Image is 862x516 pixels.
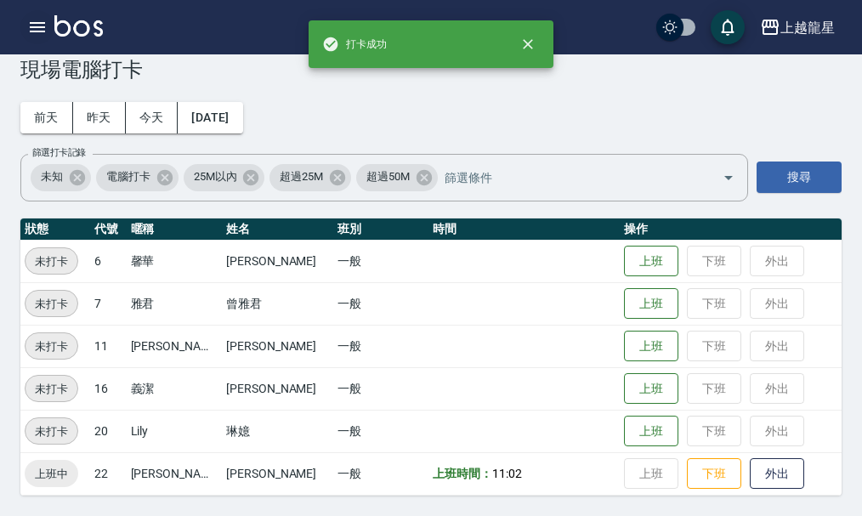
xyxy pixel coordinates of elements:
td: Lily [127,410,222,452]
div: 超過25M [269,164,351,191]
td: [PERSON_NAME] [127,325,222,367]
td: 馨華 [127,240,222,282]
td: 一般 [333,367,428,410]
div: 電腦打卡 [96,164,179,191]
div: 未知 [31,164,91,191]
span: 未打卡 [26,295,77,313]
div: 上越龍星 [780,17,835,38]
td: 一般 [333,282,428,325]
span: 超過50M [356,168,420,185]
button: 上班 [624,331,678,362]
span: 打卡成功 [322,36,387,53]
td: 義潔 [127,367,222,410]
b: 上班時間： [433,467,492,480]
img: Logo [54,15,103,37]
span: 25M以內 [184,168,247,185]
span: 未打卡 [26,380,77,398]
button: 今天 [126,102,179,133]
th: 代號 [90,218,127,241]
button: Open [715,164,742,191]
button: 外出 [750,458,804,490]
span: 未知 [31,168,73,185]
td: [PERSON_NAME] [222,452,333,495]
button: save [711,10,745,44]
td: [PERSON_NAME] [222,240,333,282]
td: [PERSON_NAME] [127,452,222,495]
span: 11:02 [492,467,522,480]
td: 曾雅君 [222,282,333,325]
th: 姓名 [222,218,333,241]
th: 班別 [333,218,428,241]
td: 16 [90,367,127,410]
button: 下班 [687,458,741,490]
span: 上班中 [25,465,78,483]
button: [DATE] [178,102,242,133]
button: 昨天 [73,102,126,133]
div: 超過50M [356,164,438,191]
th: 時間 [428,218,620,241]
div: 25M以內 [184,164,265,191]
h3: 現場電腦打卡 [20,58,842,82]
button: 上班 [624,373,678,405]
td: 一般 [333,240,428,282]
th: 狀態 [20,218,90,241]
td: [PERSON_NAME] [222,367,333,410]
button: 上班 [624,416,678,447]
td: 6 [90,240,127,282]
button: 前天 [20,102,73,133]
td: 雅君 [127,282,222,325]
button: 上越龍星 [753,10,842,45]
td: 一般 [333,325,428,367]
td: 一般 [333,452,428,495]
td: 7 [90,282,127,325]
td: 一般 [333,410,428,452]
td: 20 [90,410,127,452]
td: 22 [90,452,127,495]
label: 篩選打卡記錄 [32,146,86,159]
th: 暱稱 [127,218,222,241]
span: 未打卡 [26,252,77,270]
button: 上班 [624,288,678,320]
span: 超過25M [269,168,333,185]
span: 電腦打卡 [96,168,161,185]
input: 篩選條件 [440,162,693,192]
button: close [509,26,547,63]
span: 未打卡 [26,337,77,355]
button: 上班 [624,246,678,277]
td: 11 [90,325,127,367]
button: 搜尋 [757,162,842,193]
td: 琳嬑 [222,410,333,452]
td: [PERSON_NAME] [222,325,333,367]
span: 未打卡 [26,422,77,440]
th: 操作 [620,218,842,241]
